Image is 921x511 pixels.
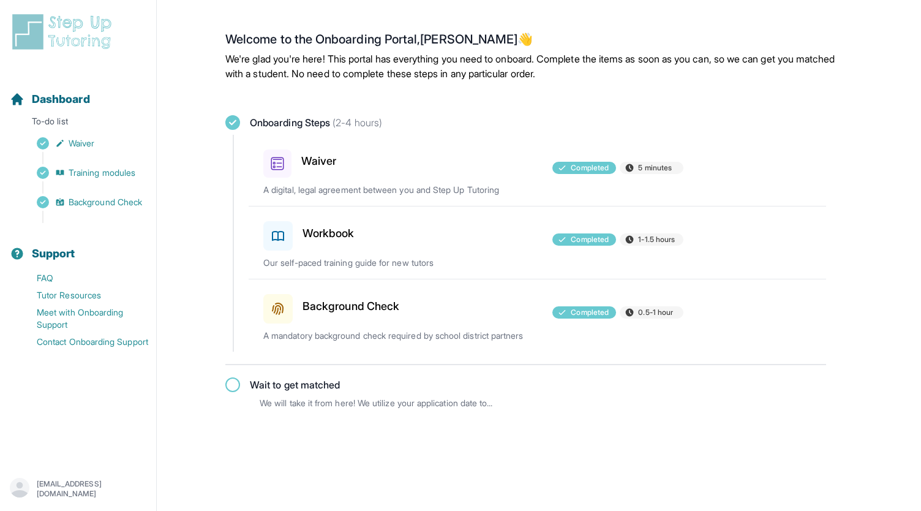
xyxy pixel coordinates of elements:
button: [EMAIL_ADDRESS][DOMAIN_NAME] [10,478,146,500]
span: Background Check [69,196,142,208]
p: We will take it from here! We utilize your application date to... [260,397,852,409]
button: Support [5,225,151,267]
a: Meet with Onboarding Support [10,304,156,333]
span: 1-1.5 hours [638,235,675,244]
span: 5 minutes [638,163,672,173]
p: [EMAIL_ADDRESS][DOMAIN_NAME] [37,479,146,499]
h2: Welcome to the Onboarding Portal, [PERSON_NAME] 👋 [225,32,852,51]
p: A mandatory background check required by school district partners [263,330,536,342]
h3: Workbook [303,225,355,242]
span: Dashboard [32,91,90,108]
a: Tutor Resources [10,287,156,304]
p: We're glad you're here! This portal has everything you need to onboard. Complete the items as soo... [225,51,852,81]
a: Waiver [10,135,156,152]
a: Training modules [10,164,156,181]
span: Onboarding Steps [250,115,382,130]
span: Completed [571,235,609,244]
a: Background Check [10,194,156,211]
img: logo [10,12,119,51]
p: Our self-paced training guide for new tutors [263,257,536,269]
span: (2-4 hours) [330,116,382,129]
h3: Background Check [303,298,399,315]
a: WorkbookCompleted1-1.5 hoursOur self-paced training guide for new tutors [249,206,826,279]
a: Background CheckCompleted0.5-1 hourA mandatory background check required by school district partners [249,279,826,352]
a: WaiverCompleted5 minutesA digital, legal agreement between you and Step Up Tutoring [249,135,826,206]
a: Dashboard [10,91,90,108]
p: A digital, legal agreement between you and Step Up Tutoring [263,184,536,196]
a: Contact Onboarding Support [10,333,156,350]
span: Completed [571,308,609,317]
span: 0.5-1 hour [638,308,673,317]
span: Training modules [69,167,135,179]
h3: Waiver [301,153,336,170]
span: Completed [571,163,609,173]
a: FAQ [10,270,156,287]
span: Wait to get matched [250,377,340,392]
span: Support [32,245,75,262]
span: Waiver [69,137,94,150]
button: Dashboard [5,71,151,113]
p: To-do list [5,115,151,132]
